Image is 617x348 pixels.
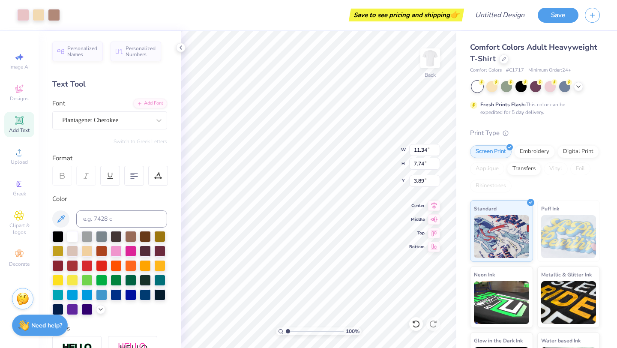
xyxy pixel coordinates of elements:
div: Foil [570,162,590,175]
span: Personalized Names [67,45,98,57]
span: Comfort Colors Adult Heavyweight T-Shirt [470,42,597,64]
div: Color [52,194,167,204]
div: Digital Print [557,145,599,158]
span: 100 % [346,327,359,335]
div: Vinyl [544,162,568,175]
img: Standard [474,215,529,258]
label: Font [52,99,65,108]
span: Upload [11,159,28,165]
div: This color can be expedited for 5 day delivery. [480,101,586,116]
span: # C1717 [506,67,524,74]
span: Decorate [9,261,30,267]
span: Clipart & logos [4,222,34,236]
span: Personalized Numbers [126,45,156,57]
span: Middle [409,216,425,222]
strong: Fresh Prints Flash: [480,101,526,108]
span: Metallic & Glitter Ink [541,270,592,279]
span: Comfort Colors [470,67,502,74]
span: Top [409,230,425,236]
span: Neon Ink [474,270,495,279]
div: Text Tool [52,78,167,90]
img: Puff Ink [541,215,596,258]
div: Save to see pricing and shipping [351,9,462,21]
input: Untitled Design [468,6,531,24]
div: Add Font [133,99,167,108]
div: Transfers [507,162,541,175]
span: Standard [474,204,497,213]
span: Water based Ink [541,336,581,345]
div: Print Type [470,128,600,138]
button: Switch to Greek Letters [114,138,167,145]
div: Embroidery [514,145,555,158]
span: Puff Ink [541,204,559,213]
div: Applique [470,162,504,175]
span: Add Text [9,127,30,134]
img: Metallic & Glitter Ink [541,281,596,324]
span: Image AI [9,63,30,70]
span: Bottom [409,244,425,250]
img: Neon Ink [474,281,529,324]
span: Designs [10,95,29,102]
span: Greek [13,190,26,197]
div: Format [52,153,168,163]
button: Save [538,8,578,23]
div: Screen Print [470,145,512,158]
div: Styles [52,324,167,333]
span: Glow in the Dark Ink [474,336,523,345]
span: 👉 [450,9,459,20]
img: Back [422,50,439,67]
span: Minimum Order: 24 + [528,67,571,74]
strong: Need help? [31,321,62,330]
span: Center [409,203,425,209]
div: Back [425,71,436,79]
div: Rhinestones [470,180,512,192]
input: e.g. 7428 c [76,210,167,228]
